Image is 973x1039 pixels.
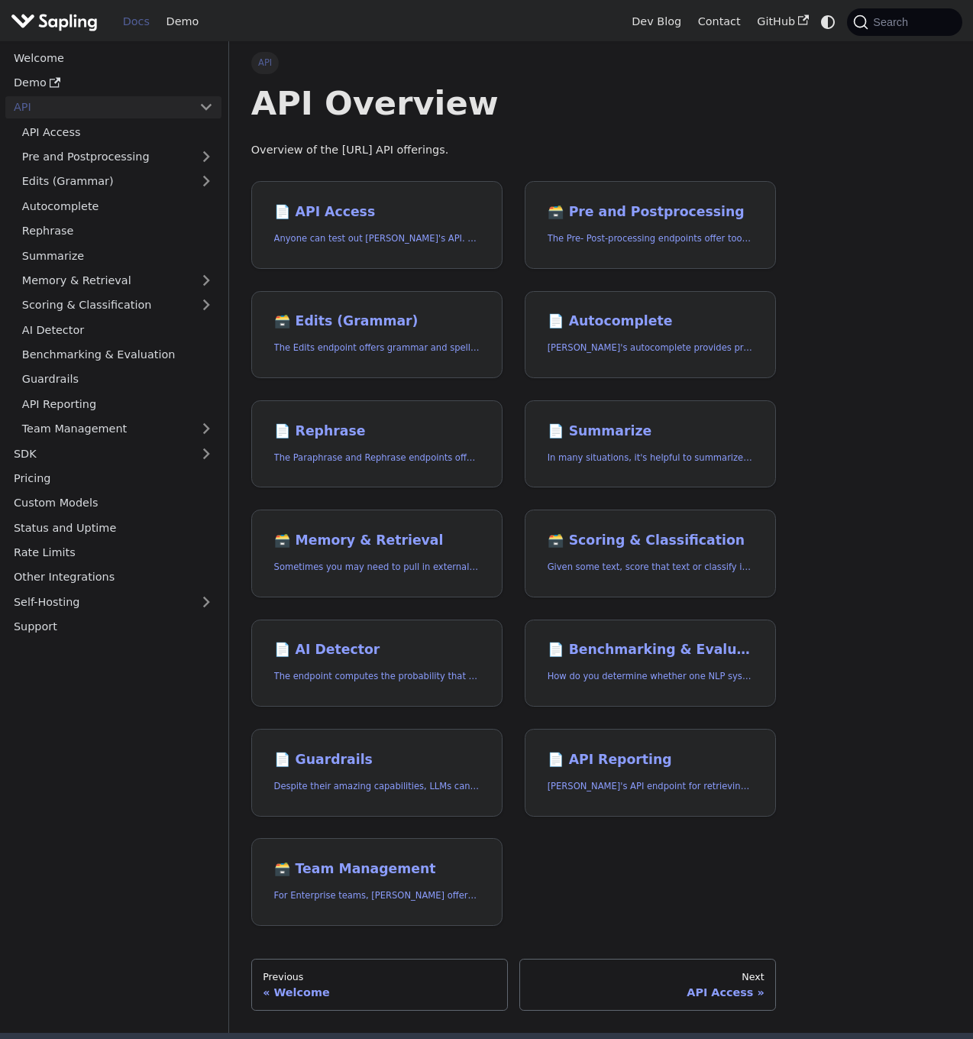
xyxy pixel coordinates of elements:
h2: Scoring & Classification [548,532,754,549]
a: Edits (Grammar) [14,170,221,193]
a: Demo [158,10,207,34]
a: 📄️ API AccessAnyone can test out [PERSON_NAME]'s API. To get started with the API, simply: [251,181,503,269]
button: Switch between dark and light mode (currently system mode) [817,11,839,33]
h2: Pre and Postprocessing [548,204,754,221]
p: Overview of the [URL] API offerings. [251,141,776,160]
p: The Paraphrase and Rephrase endpoints offer paraphrasing for particular styles. [274,451,480,465]
a: 🗃️ Team ManagementFor Enterprise teams, [PERSON_NAME] offers programmatic team provisioning and m... [251,838,503,926]
a: Rate Limits [5,542,221,564]
a: 🗃️ Memory & RetrievalSometimes you may need to pull in external information that doesn't fit in t... [251,510,503,597]
a: Docs [115,10,158,34]
a: Scoring & Classification [14,294,221,316]
a: 📄️ RephraseThe Paraphrase and Rephrase endpoints offer paraphrasing for particular styles. [251,400,503,488]
p: Anyone can test out Sapling's API. To get started with the API, simply: [274,231,480,246]
a: Self-Hosting [5,591,221,613]
a: GitHub [748,10,816,34]
p: For Enterprise teams, Sapling offers programmatic team provisioning and management. [274,888,480,903]
a: Pre and Postprocessing [14,146,221,168]
a: API Reporting [14,393,221,415]
a: AI Detector [14,319,221,341]
div: Previous [263,971,496,983]
span: Search [868,16,917,28]
a: 🗃️ Pre and PostprocessingThe Pre- Post-processing endpoints offer tools for preparing your text d... [525,181,776,269]
a: API [5,96,191,118]
a: 🗃️ Edits (Grammar)The Edits endpoint offers grammar and spell checking. [251,291,503,379]
p: In many situations, it's helpful to summarize a longer document into a shorter, more easily diges... [548,451,754,465]
a: 📄️ GuardrailsDespite their amazing capabilities, LLMs can often behave in undesired [251,729,503,817]
h2: Summarize [548,423,754,440]
a: Team Management [14,418,221,440]
p: Given some text, score that text or classify it into one of a set of pre-specified categories. [548,560,754,575]
a: PreviousWelcome [251,959,508,1011]
a: Custom Models [5,492,221,514]
button: Expand sidebar category 'SDK' [191,442,221,464]
div: Welcome [263,986,496,999]
a: Rephrase [14,220,221,242]
h2: AI Detector [274,642,480,659]
span: API [251,52,280,73]
div: Next [531,971,764,983]
h2: Rephrase [274,423,480,440]
h2: Memory & Retrieval [274,532,480,549]
a: Contact [690,10,749,34]
a: Support [5,616,221,638]
a: 📄️ Autocomplete[PERSON_NAME]'s autocomplete provides predictions of the next few characters or words [525,291,776,379]
nav: Docs pages [251,959,776,1011]
p: How do you determine whether one NLP system that suggests edits [548,669,754,684]
h2: Autocomplete [548,313,754,330]
h2: Edits (Grammar) [274,313,480,330]
a: Memory & Retrieval [14,270,221,292]
div: API Access [531,986,764,999]
a: 📄️ Benchmarking & EvaluationHow do you determine whether one NLP system that suggests edits [525,620,776,707]
a: Status and Uptime [5,516,221,539]
p: The Pre- Post-processing endpoints offer tools for preparing your text data for ingestation as we... [548,231,754,246]
h2: Team Management [274,861,480,878]
a: Pricing [5,468,221,490]
h2: API Access [274,204,480,221]
p: The Edits endpoint offers grammar and spell checking. [274,341,480,355]
img: Sapling.ai [11,11,98,33]
a: 📄️ API Reporting[PERSON_NAME]'s API endpoint for retrieving API usage analytics. [525,729,776,817]
a: 📄️ SummarizeIn many situations, it's helpful to summarize a longer document into a shorter, more ... [525,400,776,488]
a: Guardrails [14,368,221,390]
nav: Breadcrumbs [251,52,776,73]
p: Despite their amazing capabilities, LLMs can often behave in undesired [274,779,480,794]
a: Dev Blog [623,10,689,34]
h2: Guardrails [274,752,480,769]
h2: Benchmarking & Evaluation [548,642,754,659]
a: Other Integrations [5,566,221,588]
a: 📄️ AI DetectorThe endpoint computes the probability that a piece of text is AI-generated, [251,620,503,707]
p: Sometimes you may need to pull in external information that doesn't fit in the context size of an... [274,560,480,575]
a: Summarize [14,244,221,267]
h1: API Overview [251,83,776,124]
a: 🗃️ Scoring & ClassificationGiven some text, score that text or classify it into one of a set of p... [525,510,776,597]
a: Sapling.aiSapling.ai [11,11,103,33]
a: NextAPI Access [519,959,776,1011]
button: Search (Command+K) [847,8,962,36]
button: Collapse sidebar category 'API' [191,96,221,118]
a: Demo [5,72,221,94]
a: Autocomplete [14,195,221,217]
p: Sapling's API endpoint for retrieving API usage analytics. [548,779,754,794]
h2: API Reporting [548,752,754,769]
a: Benchmarking & Evaluation [14,344,221,366]
p: Sapling's autocomplete provides predictions of the next few characters or words [548,341,754,355]
a: API Access [14,121,221,143]
a: SDK [5,442,191,464]
p: The endpoint computes the probability that a piece of text is AI-generated, [274,669,480,684]
a: Welcome [5,47,221,69]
